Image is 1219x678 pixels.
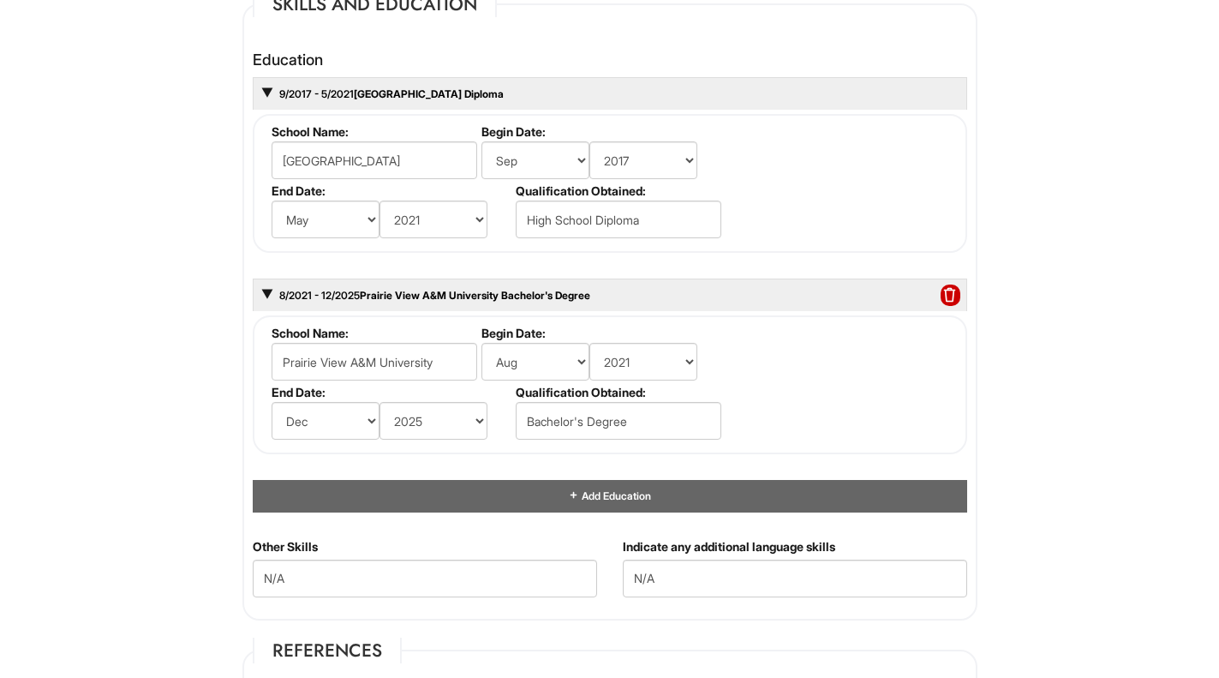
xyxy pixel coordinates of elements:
[568,489,650,502] a: Add Education
[253,560,597,597] input: Other Skills
[516,385,719,399] label: Qualification Obtained:
[253,638,402,663] legend: References
[278,289,360,302] span: 8/2021 - 12/2025
[941,288,959,304] a: Delete
[481,124,719,139] label: Begin Date:
[623,560,967,597] input: Additional Language Skills
[623,538,835,555] label: Indicate any additional language skills
[579,489,650,502] span: Add Education
[272,385,509,399] label: End Date:
[253,538,318,555] label: Other Skills
[278,87,504,100] a: 9/2017 - 5/2021[GEOGRAPHIC_DATA] Diploma
[278,289,590,302] a: 8/2021 - 12/2025Prairie View A&M University Bachelor's Degree
[272,326,475,340] label: School Name:
[481,326,719,340] label: Begin Date:
[253,51,967,69] h4: Education
[516,183,719,198] label: Qualification Obtained:
[278,87,354,100] span: 9/2017 - 5/2021
[272,183,509,198] label: End Date:
[272,124,475,139] label: School Name:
